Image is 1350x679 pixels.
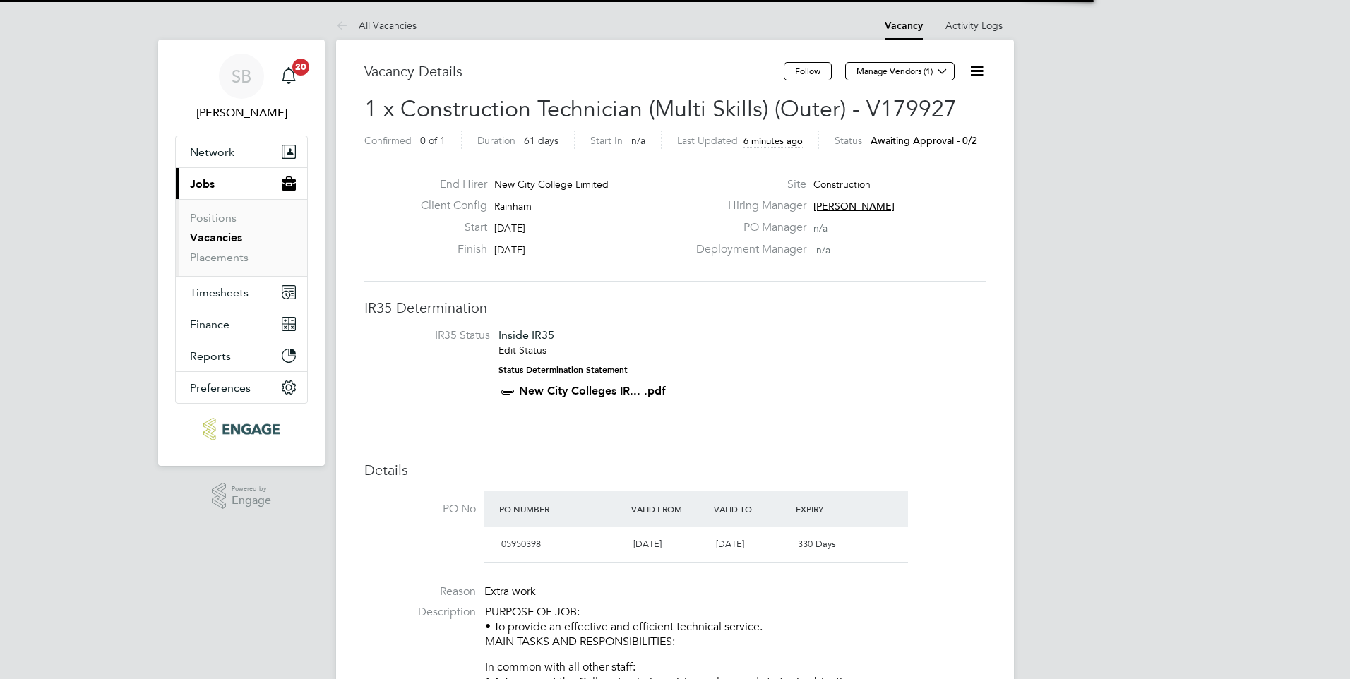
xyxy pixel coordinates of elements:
span: 0 of 1 [420,134,446,147]
label: Finish [410,242,487,257]
label: PO No [364,502,476,517]
button: Timesheets [176,277,307,308]
label: Start [410,220,487,235]
label: Last Updated [677,134,738,147]
span: [DATE] [633,538,662,550]
button: Jobs [176,168,307,199]
a: Placements [190,251,249,264]
label: PO Manager [688,220,806,235]
span: 6 minutes ago [743,135,803,147]
a: Vacancy [885,20,923,32]
a: New City Colleges IR... .pdf [519,384,666,397]
span: 330 Days [798,538,836,550]
span: [DATE] [494,222,525,234]
h3: Details [364,461,986,479]
img: ncclondon-logo-retina.png [203,418,279,440]
label: Reason [364,584,476,599]
span: Jobs [190,177,215,191]
div: Jobs [176,199,307,276]
span: Network [190,145,234,159]
span: [DATE] [716,538,744,550]
span: Timesheets [190,286,249,299]
span: SB [232,67,251,85]
div: Valid To [710,496,793,522]
span: Rainham [494,200,532,212]
span: n/a [813,222,828,234]
span: 05950398 [501,538,541,550]
span: Inside IR35 [498,328,554,342]
button: Preferences [176,372,307,403]
span: New City College Limited [494,178,609,191]
button: Network [176,136,307,167]
span: Finance [190,318,229,331]
div: Expiry [792,496,875,522]
nav: Main navigation [158,40,325,466]
span: Extra work [484,584,536,599]
h3: IR35 Determination [364,299,986,317]
p: PURPOSE OF JOB: • To provide an effective and efficient technical service. MAIN TASKS AND RESPONS... [485,605,986,649]
label: Duration [477,134,515,147]
span: 1 x Construction Technician (Multi Skills) (Outer) - V179927 [364,95,957,123]
a: Edit Status [498,344,546,356]
span: 20 [292,59,309,76]
span: n/a [816,244,830,256]
label: Deployment Manager [688,242,806,257]
label: End Hirer [410,177,487,192]
label: Confirmed [364,134,412,147]
h3: Vacancy Details [364,62,784,80]
button: Reports [176,340,307,371]
a: All Vacancies [336,19,417,32]
span: Reports [190,349,231,363]
span: Engage [232,495,271,507]
span: Powered by [232,483,271,495]
span: [PERSON_NAME] [813,200,895,212]
label: Site [688,177,806,192]
span: Stephen Brayshaw [175,104,308,121]
label: IR35 Status [378,328,490,343]
label: Hiring Manager [688,198,806,213]
button: Follow [784,62,832,80]
a: 20 [275,54,303,99]
a: Go to home page [175,418,308,440]
strong: Status Determination Statement [498,365,628,375]
div: PO Number [496,496,628,522]
label: Client Config [410,198,487,213]
a: Vacancies [190,231,242,244]
a: Positions [190,211,237,224]
label: Start In [590,134,623,147]
label: Status [835,134,862,147]
span: Preferences [190,381,251,395]
button: Manage Vendors (1) [845,62,955,80]
span: 61 days [524,134,558,147]
a: Activity Logs [945,19,1003,32]
span: n/a [631,134,645,147]
a: SB[PERSON_NAME] [175,54,308,121]
a: Powered byEngage [212,483,272,510]
span: Construction [813,178,871,191]
label: Description [364,605,476,620]
span: [DATE] [494,244,525,256]
span: Awaiting approval - 0/2 [871,134,977,147]
div: Valid From [628,496,710,522]
button: Finance [176,308,307,339]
